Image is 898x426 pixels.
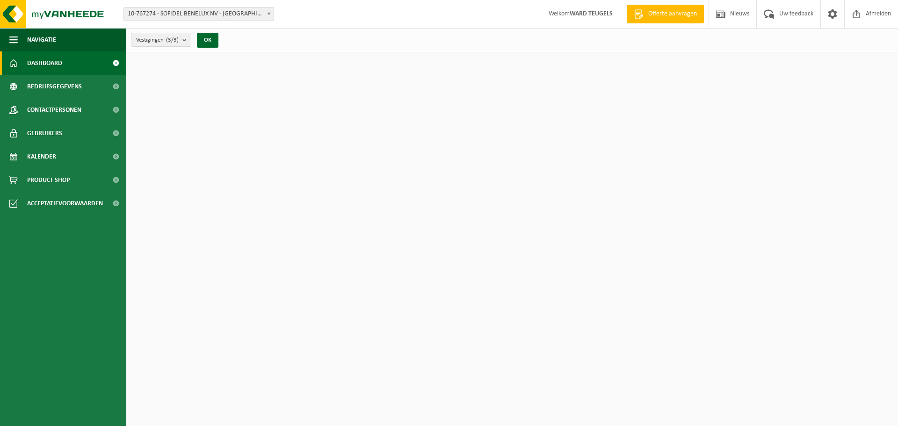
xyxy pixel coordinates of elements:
a: Offerte aanvragen [627,5,704,23]
span: Gebruikers [27,122,62,145]
span: Bedrijfsgegevens [27,75,82,98]
span: Acceptatievoorwaarden [27,192,103,215]
span: Vestigingen [136,33,179,47]
span: Kalender [27,145,56,168]
span: 10-767274 - SOFIDEL BENELUX NV - DUFFEL [124,7,274,21]
span: Contactpersonen [27,98,81,122]
span: Navigatie [27,28,56,51]
button: Vestigingen(3/3) [131,33,191,47]
span: Dashboard [27,51,62,75]
span: Product Shop [27,168,70,192]
strong: WARD TEUGELS [570,10,613,17]
count: (3/3) [166,37,179,43]
button: OK [197,33,218,48]
span: Offerte aanvragen [646,9,699,19]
